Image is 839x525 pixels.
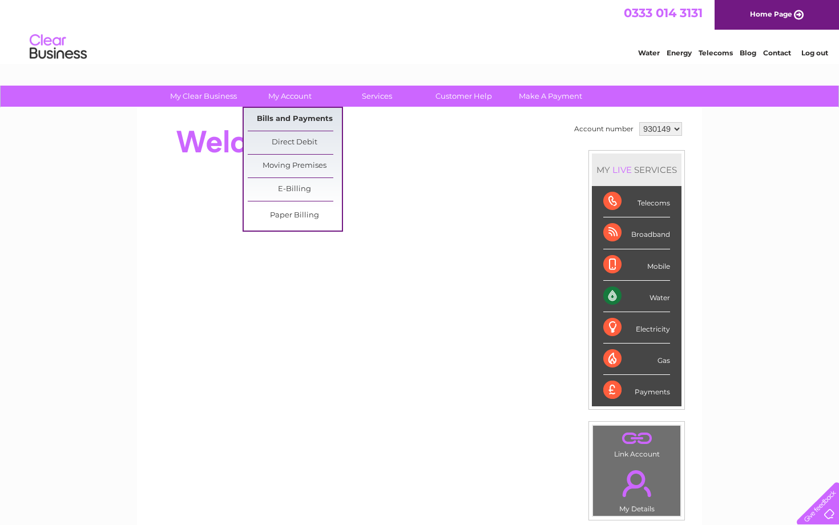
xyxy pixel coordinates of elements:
div: Payments [603,375,670,406]
a: Moving Premises [248,155,342,177]
a: E-Billing [248,178,342,201]
div: LIVE [610,164,634,175]
a: Services [330,86,424,107]
img: logo.png [29,30,87,64]
a: Log out [801,49,828,57]
td: Link Account [592,425,681,461]
div: Mobile [603,249,670,281]
a: Telecoms [699,49,733,57]
a: Paper Billing [248,204,342,227]
div: Telecoms [603,186,670,217]
a: My Clear Business [156,86,251,107]
a: . [596,463,677,503]
div: Electricity [603,312,670,344]
a: 0333 014 3131 [624,6,703,20]
td: My Details [592,461,681,516]
a: Blog [740,49,756,57]
div: MY SERVICES [592,154,681,186]
a: . [596,429,677,449]
a: My Account [243,86,337,107]
a: Water [638,49,660,57]
a: Contact [763,49,791,57]
a: Bills and Payments [248,108,342,131]
div: Broadband [603,217,670,249]
div: Clear Business is a trading name of Verastar Limited (registered in [GEOGRAPHIC_DATA] No. 3667643... [151,6,690,55]
a: Direct Debit [248,131,342,154]
div: Gas [603,344,670,375]
a: Customer Help [417,86,511,107]
td: Account number [571,119,636,139]
a: Make A Payment [503,86,598,107]
a: Energy [667,49,692,57]
div: Water [603,281,670,312]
